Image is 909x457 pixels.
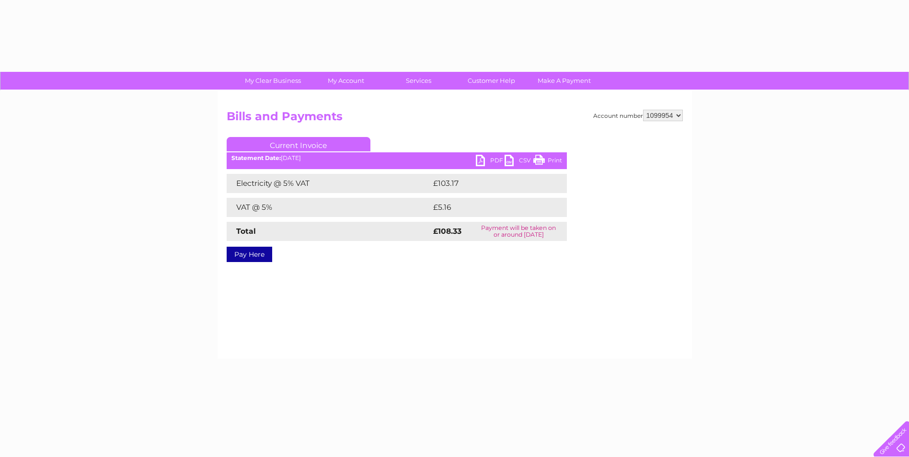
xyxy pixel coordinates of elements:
div: Account number [593,110,683,121]
a: Print [533,155,562,169]
a: My Account [306,72,385,90]
a: CSV [505,155,533,169]
td: £5.16 [431,198,543,217]
a: PDF [476,155,505,169]
h2: Bills and Payments [227,110,683,128]
a: Customer Help [452,72,531,90]
strong: £108.33 [433,227,461,236]
a: Services [379,72,458,90]
a: Current Invoice [227,137,370,151]
a: My Clear Business [233,72,312,90]
a: Make A Payment [525,72,604,90]
div: [DATE] [227,155,567,161]
td: £103.17 [431,174,548,193]
a: Pay Here [227,247,272,262]
td: Payment will be taken on or around [DATE] [471,222,567,241]
b: Statement Date: [231,154,281,161]
td: VAT @ 5% [227,198,431,217]
td: Electricity @ 5% VAT [227,174,431,193]
strong: Total [236,227,256,236]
